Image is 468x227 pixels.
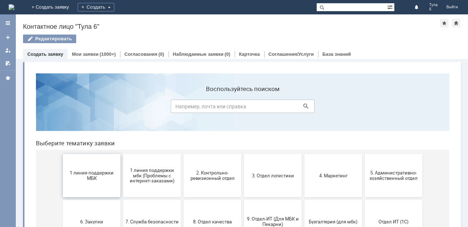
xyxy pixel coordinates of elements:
div: Контактное лицо "Тула 6" [23,23,440,30]
button: Финансовый отдел [153,178,211,222]
button: 1 линия поддержки МБК [33,86,90,130]
span: 6. Закупки [35,151,88,156]
button: 1 линия поддержки мбк (Проблемы с интернет-заказами) [93,86,151,130]
span: Финансовый отдел [156,197,209,203]
button: 2. Контрольно-ревизионный отдел [153,86,211,130]
button: [PERSON_NAME]. Услуги ИТ для МБК (оформляет L1) [335,178,392,222]
a: Соглашения/Услуги [269,51,314,57]
span: 3. Отдел логистики [216,105,269,110]
div: Сделать домашней страницей [452,19,460,27]
span: Тула [429,3,438,7]
img: logo [9,4,14,10]
button: Отдел-ИТ (Офис) [93,178,151,222]
a: Наблюдаемые заявки [173,51,224,57]
span: Отдел-ИТ (Битрикс24 и CRM) [35,195,88,205]
button: Это соглашение не активно! [274,178,332,222]
button: 5. Административно-хозяйственный отдел [335,86,392,130]
button: Отдел-ИТ (Битрикс24 и CRM) [33,178,90,222]
button: 6. Закупки [33,132,90,176]
button: Франчайзинг [214,178,271,222]
span: 5. Административно-хозяйственный отдел [337,103,390,113]
a: Мои согласования [2,58,14,69]
button: 3. Отдел логистики [214,86,271,130]
button: 4. Маркетинг [274,86,332,130]
span: Франчайзинг [216,197,269,203]
div: Создать [78,3,114,12]
a: Согласования [124,51,157,57]
span: 7. Служба безопасности [95,151,148,156]
div: Добавить в избранное [440,19,449,27]
a: Перейти на домашнюю страницу [9,4,14,10]
span: 6 [429,7,438,12]
button: 7. Служба безопасности [93,132,151,176]
label: Воспользуйтесь поиском [141,18,284,25]
span: 4. Маркетинг [276,105,330,110]
button: 9. Отдел-ИТ (Для МБК и Пекарни) [214,132,271,176]
a: Создать заявку [27,51,63,57]
a: Мои заявки [72,51,98,57]
button: Отдел ИТ (1С) [335,132,392,176]
span: Это соглашение не активно! [276,195,330,205]
span: 1 линия поддержки МБК [35,103,88,113]
button: Бухгалтерия (для мбк) [274,132,332,176]
span: Расширенный поиск [387,3,394,10]
div: (0) [159,51,164,57]
a: Карточка [239,51,260,57]
span: 8. Отдел качества [156,151,209,156]
span: Бухгалтерия (для мбк) [276,151,330,156]
span: Отдел ИТ (1С) [337,151,390,156]
header: Выберите тематику заявки [6,72,419,79]
div: (0) [225,51,230,57]
div: (1000+) [100,51,116,57]
span: Отдел-ИТ (Офис) [95,197,148,203]
span: 9. Отдел-ИТ (Для МБК и Пекарни) [216,149,269,159]
span: 1 линия поддержки мбк (Проблемы с интернет-заказами) [95,100,148,116]
input: Например, почта или справка [141,32,284,45]
button: 8. Отдел качества [153,132,211,176]
a: Мои заявки [2,45,14,56]
a: База знаний [322,51,351,57]
span: [PERSON_NAME]. Услуги ИТ для МБК (оформляет L1) [337,192,390,208]
a: Создать заявку [2,32,14,43]
span: 2. Контрольно-ревизионный отдел [156,103,209,113]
